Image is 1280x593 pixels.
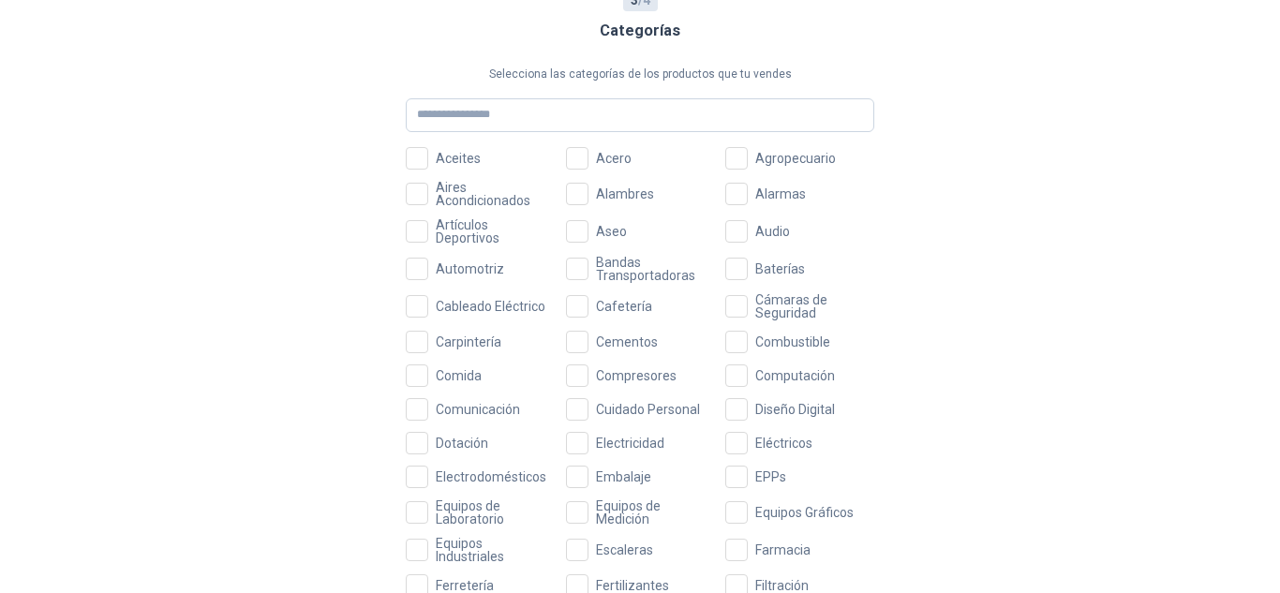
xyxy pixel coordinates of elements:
span: Alarmas [748,187,813,200]
p: Selecciona las categorías de los productos que tu vendes [406,66,874,83]
span: Comida [428,369,489,382]
span: Diseño Digital [748,403,842,416]
span: Cámaras de Seguridad [748,293,874,319]
span: Comunicación [428,403,528,416]
span: Fertilizantes [588,579,677,592]
span: Alambres [588,187,662,200]
span: Escaleras [588,543,661,556]
span: EPPs [748,470,794,483]
span: Aseo [588,225,634,238]
span: Artículos Deportivos [428,218,555,245]
span: Eléctricos [748,437,820,450]
span: Baterías [748,262,812,275]
span: Embalaje [588,470,659,483]
span: Aires Acondicionados [428,181,555,207]
span: Automotriz [428,262,512,275]
span: Cuidado Personal [588,403,707,416]
span: Equipos de Laboratorio [428,499,555,526]
span: Combustible [748,335,838,348]
span: Cableado Eléctrico [428,300,553,313]
span: Computación [748,369,842,382]
span: Equipos de Medición [588,499,715,526]
h3: Categorías [600,19,680,43]
span: Aceites [428,152,488,165]
span: Dotación [428,437,496,450]
span: Carpintería [428,335,509,348]
span: Cementos [588,335,665,348]
span: Cafetería [588,300,660,313]
span: Farmacia [748,543,818,556]
span: Filtración [748,579,816,592]
span: Electrodomésticos [428,470,554,483]
span: Acero [588,152,639,165]
span: Audio [748,225,797,238]
span: Bandas Transportadoras [588,256,715,282]
span: Ferretería [428,579,501,592]
span: Agropecuario [748,152,843,165]
span: Equipos Gráficos [748,506,861,519]
span: Electricidad [588,437,672,450]
span: Equipos Industriales [428,537,555,563]
span: Compresores [588,369,684,382]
